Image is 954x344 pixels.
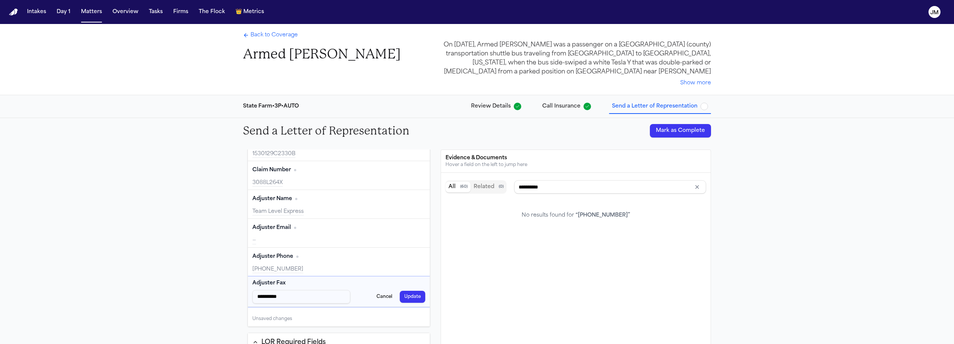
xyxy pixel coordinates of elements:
[252,150,425,158] div: 1530129C2330B
[24,5,49,19] button: Intakes
[296,256,298,258] span: No citation
[252,316,292,322] span: Unsaved changes
[372,291,397,303] button: Cancel Adjuster Fax edit
[252,208,425,215] div: Team Level Express
[294,227,296,229] span: No citation
[460,184,468,190] span: ( 60 )
[514,180,706,194] input: Search references
[78,5,105,19] button: Matters
[471,182,507,192] button: Related documents
[400,291,425,303] button: Update Adjuster Fax
[252,266,425,273] div: [PHONE_NUMBER]
[248,161,430,190] div: Claim Number (required)
[252,179,425,187] div: 3088L264X
[445,177,706,234] div: Document browser
[170,5,191,19] button: Firms
[522,212,630,219] div: No results found for
[243,46,400,63] h1: Armed [PERSON_NAME]
[248,219,430,248] div: Adjuster Email (required)
[445,162,706,168] div: Hover a field on the left to jump here
[445,154,706,162] div: Evidence & Documents
[248,277,430,307] div: Adjuster Fax (required)
[196,5,228,19] button: The Flock
[252,253,293,260] span: Adjuster Phone
[9,9,18,16] a: Home
[243,31,298,39] a: Back to Coverage
[650,124,711,138] button: Mark as Complete
[109,5,141,19] button: Overview
[250,31,298,39] span: Back to Coverage
[539,100,594,113] button: Call Insurance
[252,166,291,174] span: Claim Number
[542,103,580,110] span: Call Insurance
[232,5,267,19] button: crownMetrics
[294,169,296,171] span: No citation
[576,212,630,218] span: “ [PHONE_NUMBER] ”
[423,40,711,76] div: On [DATE], Armed [PERSON_NAME] was a passenger on a [GEOGRAPHIC_DATA] (county) transportation shu...
[252,290,350,304] input: Adjuster Fax input
[146,5,166,19] button: Tasks
[9,9,18,16] img: Finch Logo
[252,238,256,243] span: —
[248,248,430,277] div: Adjuster Phone (required)
[252,280,286,287] span: Adjuster Fax
[609,100,711,113] button: Send a Letter of Representation
[680,79,711,87] button: Show more
[243,124,409,138] h2: Send a Letter of Representation
[252,224,291,232] span: Adjuster Email
[295,198,297,200] span: No citation
[243,103,299,110] div: State Farm • 3P • AUTO
[54,5,73,19] button: Day 1
[252,195,292,203] span: Adjuster Name
[248,190,430,219] div: Adjuster Name (required)
[468,100,524,113] button: Review Details
[499,184,504,190] span: ( 0 )
[612,103,697,110] span: Send a Letter of Representation
[471,103,511,110] span: Review Details
[445,182,471,192] button: All documents
[692,182,702,192] button: Clear input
